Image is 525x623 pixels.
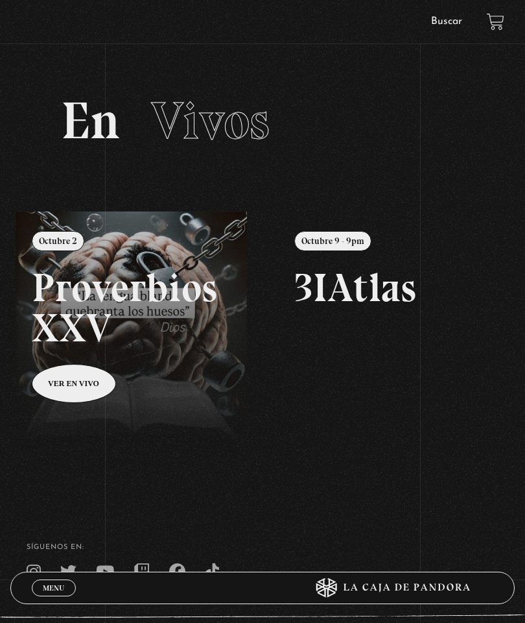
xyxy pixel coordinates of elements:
span: Vivos [151,90,270,152]
a: View your shopping cart [487,13,504,31]
a: Buscar [431,16,462,27]
span: Cerrar [38,595,69,604]
span: Menu [43,584,64,592]
h4: SÍguenos en: [27,544,499,551]
h2: En [61,95,464,147]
